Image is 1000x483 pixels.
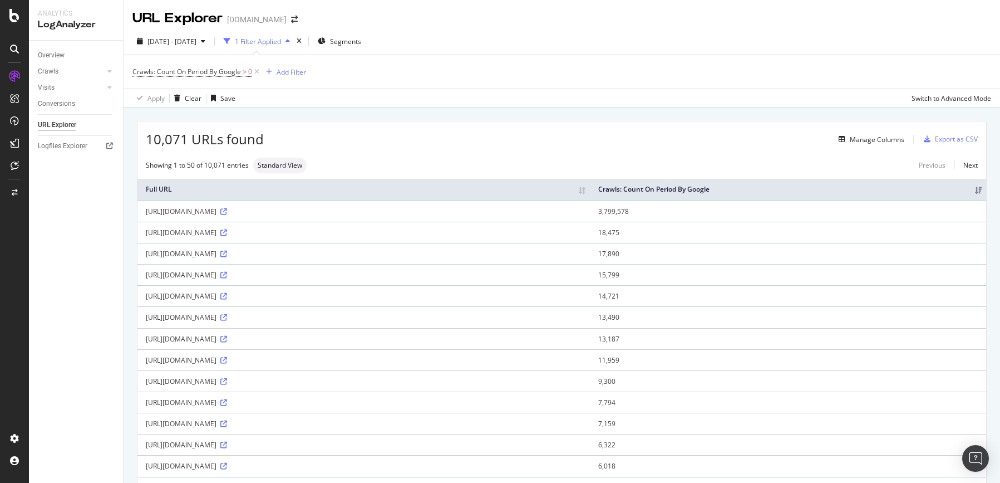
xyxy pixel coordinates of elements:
[147,37,196,46] span: [DATE] - [DATE]
[146,334,582,344] div: [URL][DOMAIN_NAME]
[590,222,986,243] td: 18,475
[38,140,115,152] a: Logfiles Explorer
[146,228,582,237] div: [URL][DOMAIN_NAME]
[146,249,582,258] div: [URL][DOMAIN_NAME]
[291,16,298,23] div: arrow-right-arrow-left
[962,445,989,472] div: Open Intercom Messenger
[219,32,294,50] button: 1 Filter Applied
[313,32,366,50] button: Segments
[206,89,235,107] button: Save
[146,130,264,149] span: 10,071 URLs found
[38,9,114,18] div: Analytics
[146,291,582,301] div: [URL][DOMAIN_NAME]
[235,37,281,46] div: 1 Filter Applied
[590,264,986,285] td: 15,799
[132,9,223,28] div: URL Explorer
[590,179,986,201] th: Crawls: Count On Period By Google: activate to sort column ascending
[590,434,986,455] td: 6,322
[132,67,241,76] span: Crawls: Count On Period By Google
[146,313,582,322] div: [URL][DOMAIN_NAME]
[590,455,986,476] td: 6,018
[590,201,986,222] td: 3,799,578
[38,18,114,31] div: LogAnalyzer
[590,370,986,392] td: 9,300
[243,67,247,76] span: >
[38,98,75,110] div: Conversions
[590,328,986,349] td: 13,187
[146,440,582,450] div: [URL][DOMAIN_NAME]
[590,285,986,306] td: 14,721
[38,50,65,61] div: Overview
[170,89,201,107] button: Clear
[38,119,115,131] a: URL Explorer
[38,50,115,61] a: Overview
[38,66,104,77] a: Crawls
[147,94,165,103] div: Apply
[935,134,978,144] div: Export as CSV
[146,160,249,170] div: Showing 1 to 50 of 10,071 entries
[262,65,306,79] button: Add Filter
[132,89,165,107] button: Apply
[38,119,76,131] div: URL Explorer
[277,67,306,77] div: Add Filter
[590,243,986,264] td: 17,890
[132,32,210,50] button: [DATE] - [DATE]
[146,270,582,280] div: [URL][DOMAIN_NAME]
[146,461,582,471] div: [URL][DOMAIN_NAME]
[294,36,304,47] div: times
[590,306,986,328] td: 13,490
[38,66,58,77] div: Crawls
[834,133,904,146] button: Manage Columns
[38,140,87,152] div: Logfiles Explorer
[38,98,115,110] a: Conversions
[137,179,590,201] th: Full URL: activate to sort column ascending
[258,162,302,169] span: Standard View
[590,413,986,434] td: 7,159
[919,130,978,148] button: Export as CSV
[38,82,104,94] a: Visits
[590,392,986,413] td: 7,794
[912,94,991,103] div: Switch to Advanced Mode
[146,419,582,428] div: [URL][DOMAIN_NAME]
[248,64,252,80] span: 0
[220,94,235,103] div: Save
[38,82,55,94] div: Visits
[954,157,978,173] a: Next
[590,349,986,370] td: 11,959
[146,377,582,386] div: [URL][DOMAIN_NAME]
[850,135,904,144] div: Manage Columns
[253,158,307,173] div: neutral label
[227,14,287,25] div: [DOMAIN_NAME]
[146,207,582,216] div: [URL][DOMAIN_NAME]
[146,355,582,365] div: [URL][DOMAIN_NAME]
[330,37,361,46] span: Segments
[185,94,201,103] div: Clear
[907,89,991,107] button: Switch to Advanced Mode
[146,398,582,407] div: [URL][DOMAIN_NAME]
